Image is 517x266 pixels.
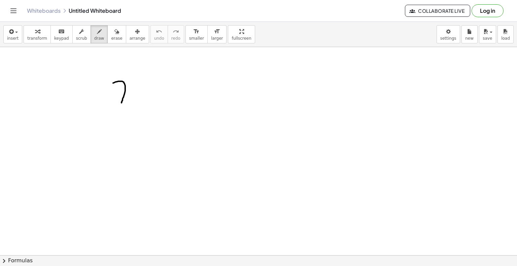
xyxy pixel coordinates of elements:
span: scrub [76,36,87,41]
button: format_sizelarger [207,25,227,43]
button: Collaborate Live [405,5,470,17]
i: undo [156,28,162,36]
button: erase [107,25,126,43]
button: Log in [472,4,504,17]
button: load [497,25,514,43]
span: arrange [130,36,145,41]
a: Whiteboards [27,7,61,14]
span: transform [27,36,47,41]
span: load [501,36,510,41]
button: keyboardkeypad [50,25,73,43]
span: larger [211,36,223,41]
button: Toggle navigation [8,5,19,16]
button: fullscreen [228,25,255,43]
button: format_sizesmaller [185,25,208,43]
span: fullscreen [232,36,251,41]
span: erase [111,36,122,41]
i: redo [173,28,179,36]
span: keypad [54,36,69,41]
button: scrub [72,25,91,43]
span: Collaborate Live [411,8,464,14]
i: format_size [214,28,220,36]
button: new [461,25,478,43]
i: keyboard [58,28,65,36]
span: undo [154,36,164,41]
span: settings [440,36,456,41]
button: arrange [126,25,149,43]
button: redoredo [168,25,184,43]
span: draw [94,36,104,41]
button: undoundo [150,25,168,43]
span: new [465,36,474,41]
button: settings [437,25,460,43]
span: smaller [189,36,204,41]
button: transform [24,25,51,43]
button: save [479,25,496,43]
span: redo [171,36,180,41]
i: format_size [193,28,200,36]
span: save [483,36,492,41]
span: insert [7,36,19,41]
button: insert [3,25,22,43]
button: draw [91,25,108,43]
